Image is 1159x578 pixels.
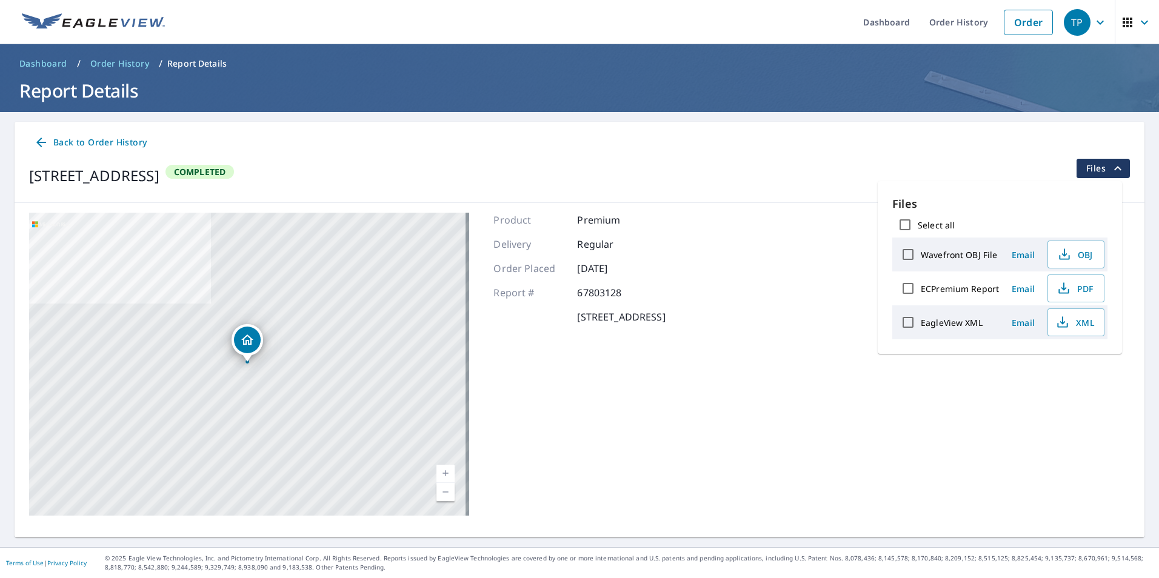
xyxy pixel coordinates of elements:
[85,54,154,73] a: Order History
[577,261,650,276] p: [DATE]
[22,13,165,32] img: EV Logo
[15,78,1144,103] h1: Report Details
[1047,308,1104,336] button: XML
[577,285,650,300] p: 67803128
[918,219,955,231] label: Select all
[167,166,233,178] span: Completed
[6,559,44,567] a: Terms of Use
[1076,159,1130,178] button: filesDropdownBtn-67803128
[436,483,455,501] a: Current Level 17, Zoom Out
[577,310,665,324] p: [STREET_ADDRESS]
[6,559,87,566] p: |
[1047,241,1104,268] button: OBJ
[1064,9,1091,36] div: TP
[29,131,152,154] a: Back to Order History
[1055,281,1094,296] span: PDF
[1055,315,1094,330] span: XML
[1004,245,1043,264] button: Email
[1004,10,1053,35] a: Order
[1047,274,1104,302] button: PDF
[159,56,162,71] li: /
[436,465,455,483] a: Current Level 17, Zoom In
[232,324,263,362] div: Dropped pin, building 1, Residential property, 732 SW 28th St Lincoln City, OR 97367
[892,196,1107,212] p: Files
[15,54,1144,73] nav: breadcrumb
[493,213,566,227] p: Product
[493,285,566,300] p: Report #
[167,58,227,70] p: Report Details
[29,165,159,187] div: [STREET_ADDRESS]
[1009,249,1038,261] span: Email
[493,261,566,276] p: Order Placed
[577,213,650,227] p: Premium
[1086,161,1125,176] span: Files
[1009,317,1038,328] span: Email
[1004,313,1043,332] button: Email
[90,58,149,70] span: Order History
[77,56,81,71] li: /
[34,135,147,150] span: Back to Order History
[19,58,67,70] span: Dashboard
[47,559,87,567] a: Privacy Policy
[921,317,983,328] label: EagleView XML
[921,249,997,261] label: Wavefront OBJ File
[493,237,566,251] p: Delivery
[577,237,650,251] p: Regular
[15,54,72,73] a: Dashboard
[921,283,999,294] label: ECPremium Report
[1009,283,1038,294] span: Email
[1055,247,1094,262] span: OBJ
[105,554,1153,572] p: © 2025 Eagle View Technologies, Inc. and Pictometry International Corp. All Rights Reserved. Repo...
[1004,279,1043,298] button: Email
